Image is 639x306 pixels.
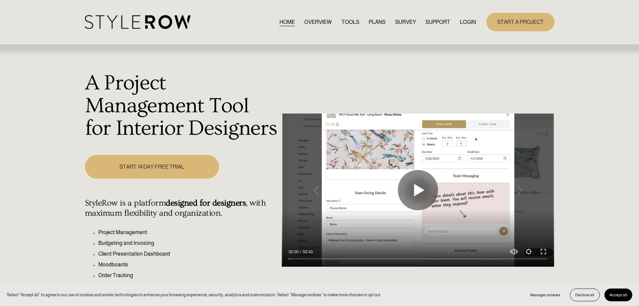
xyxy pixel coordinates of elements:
input: Seek [288,257,547,261]
span: SUPPORT [425,18,450,26]
p: Budgeting and Invoicing [98,239,278,247]
h1: A Project Management Tool for Interior Designers [85,72,278,140]
p: Moodboards [98,261,278,269]
div: Current time [288,249,300,255]
a: OVERVIEW [304,17,332,27]
a: SURVEY [395,17,416,27]
span: Decline all [575,293,594,297]
button: Accept all [604,289,632,301]
div: Duration [300,249,314,255]
button: Decline all [570,289,600,301]
a: TOOLS [341,17,359,27]
a: LOGIN [460,17,476,27]
button: Manage cookies [525,289,565,301]
span: Manage cookies [530,293,560,297]
p: Project Management [98,228,278,236]
img: StyleRow [85,15,191,29]
a: START 14 DAY FREE TRIAL [85,155,219,179]
p: Order Tracking [98,271,278,279]
a: HOME [279,17,295,27]
p: Select “Accept all” to agree to our use of cookies and similar technologies to enhance your brows... [7,292,381,298]
h4: StyleRow is a platform , with maximum flexibility and organization. [85,198,278,218]
button: Play [398,170,438,210]
a: PLANS [369,17,385,27]
a: folder dropdown [425,17,450,27]
span: Accept all [609,293,627,297]
strong: designed for designers [166,198,246,208]
a: START A PROJECT [486,13,554,31]
p: Client Presentation Dashboard [98,250,278,258]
